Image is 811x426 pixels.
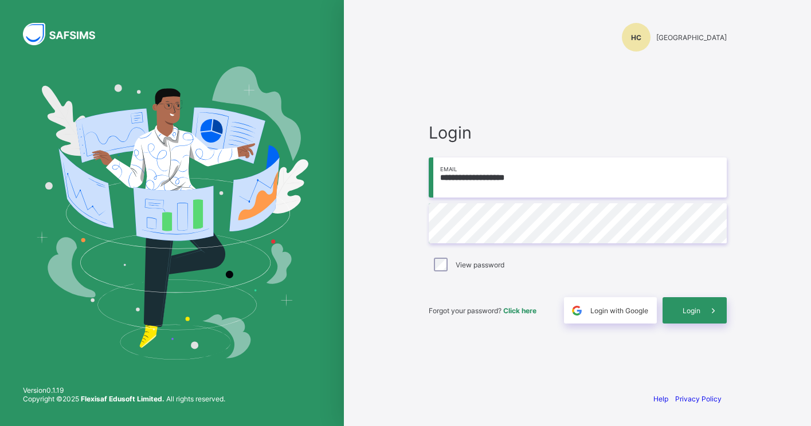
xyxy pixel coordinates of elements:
[23,395,225,403] span: Copyright © 2025 All rights reserved.
[653,395,668,403] a: Help
[656,33,727,42] span: [GEOGRAPHIC_DATA]
[81,395,164,403] strong: Flexisaf Edusoft Limited.
[631,33,641,42] span: HC
[570,304,583,317] img: google.396cfc9801f0270233282035f929180a.svg
[590,306,648,315] span: Login with Google
[429,123,727,143] span: Login
[23,23,109,45] img: SAFSIMS Logo
[429,306,536,315] span: Forgot your password?
[23,386,225,395] span: Version 0.1.19
[683,306,700,315] span: Login
[36,66,308,360] img: Hero Image
[456,261,504,269] label: View password
[503,306,536,315] a: Click here
[675,395,722,403] a: Privacy Policy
